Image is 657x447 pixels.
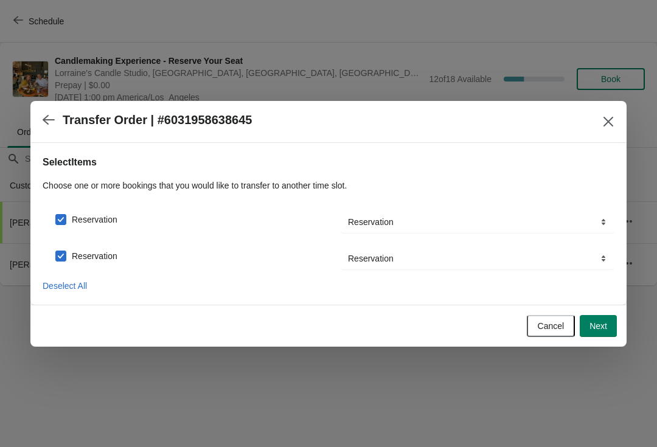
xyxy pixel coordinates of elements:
h2: Select Items [43,155,614,170]
button: Next [580,315,617,337]
span: Next [589,321,607,331]
span: Reservation [72,213,117,226]
span: Reservation [72,250,117,262]
button: Cancel [527,315,575,337]
h2: Transfer Order | #6031958638645 [63,113,252,127]
button: Close [597,111,619,133]
span: Deselect All [43,281,87,291]
button: Deselect All [38,275,92,297]
span: Cancel [538,321,565,331]
p: Choose one or more bookings that you would like to transfer to another time slot. [43,179,614,192]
